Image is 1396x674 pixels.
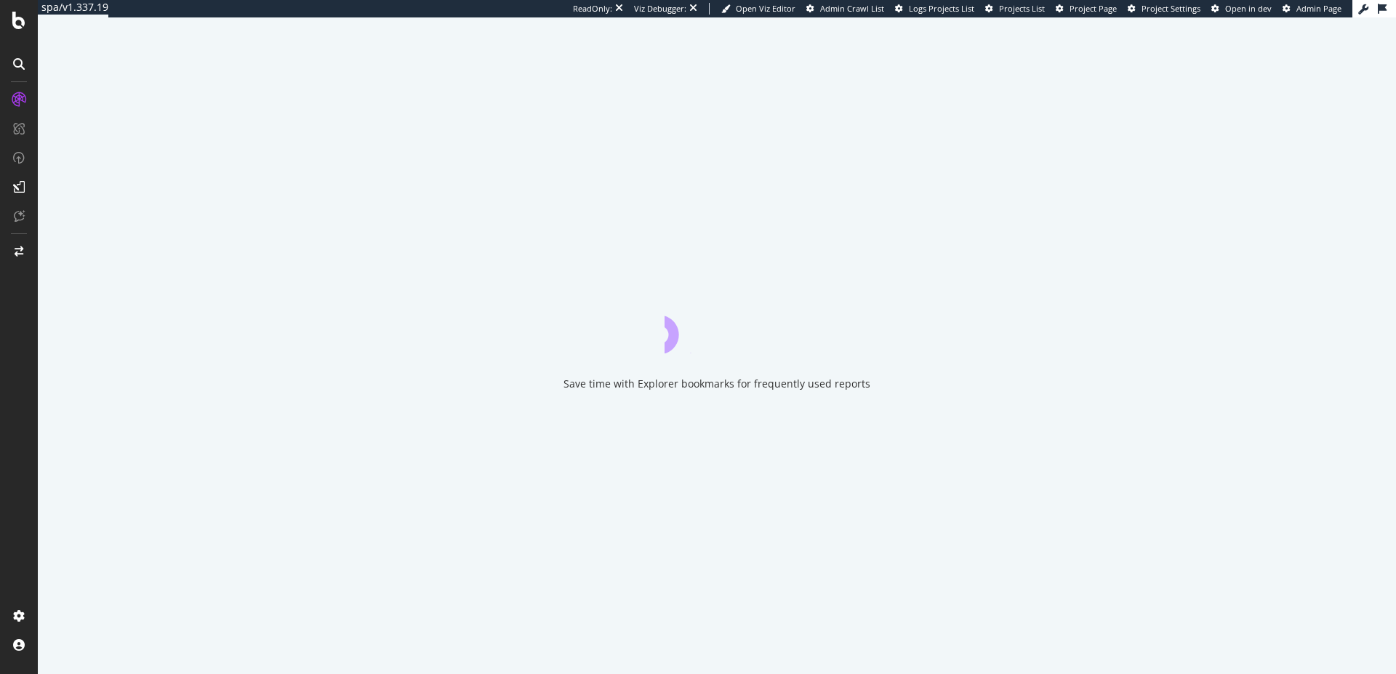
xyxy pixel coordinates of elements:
span: Admin Page [1296,3,1341,14]
a: Project Page [1056,3,1117,15]
span: Projects List [999,3,1045,14]
span: Open in dev [1225,3,1272,14]
span: Project Page [1070,3,1117,14]
span: Open Viz Editor [736,3,795,14]
a: Admin Page [1283,3,1341,15]
a: Project Settings [1128,3,1200,15]
span: Logs Projects List [909,3,974,14]
div: Viz Debugger: [634,3,686,15]
div: animation [665,301,769,353]
span: Admin Crawl List [820,3,884,14]
a: Logs Projects List [895,3,974,15]
a: Projects List [985,3,1045,15]
div: ReadOnly: [573,3,612,15]
a: Admin Crawl List [806,3,884,15]
a: Open Viz Editor [721,3,795,15]
span: Project Settings [1142,3,1200,14]
a: Open in dev [1211,3,1272,15]
div: Save time with Explorer bookmarks for frequently used reports [563,377,870,391]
